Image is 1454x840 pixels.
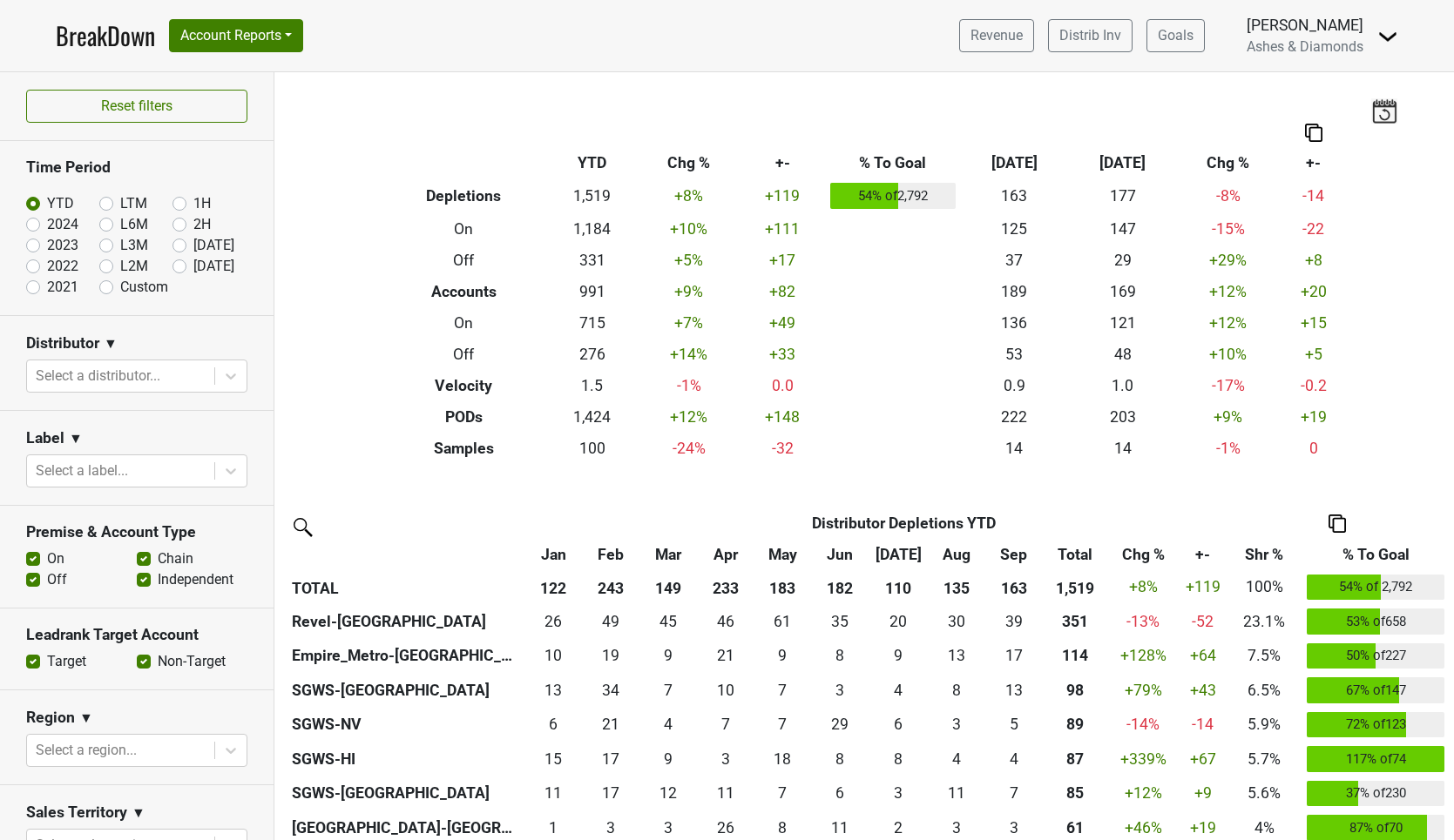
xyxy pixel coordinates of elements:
[193,193,211,214] label: 1H
[990,644,1038,667] div: 17
[960,433,1069,464] td: 14
[740,339,826,370] td: +33
[381,307,546,339] th: On
[758,748,807,770] div: 18
[1247,14,1363,37] div: [PERSON_NAME]
[740,401,826,433] td: +148
[1183,748,1221,770] div: +67
[638,178,740,213] td: +8 %
[1069,178,1178,213] td: 177
[869,742,928,776] td: 8.334
[1227,673,1303,708] td: 6.5%
[26,626,247,644] h3: Leadrank Target Account
[639,708,697,743] td: 4.25
[639,673,697,708] td: 6.663
[1069,433,1178,464] td: 14
[1047,782,1104,804] div: 85
[754,539,811,570] th: May: activate to sort column ascending
[811,708,869,743] td: 29.25
[740,245,826,276] td: +17
[193,235,234,256] label: [DATE]
[26,158,247,177] h3: Time Period
[644,679,693,702] div: 7
[47,235,78,256] label: 2023
[47,256,78,277] label: 2022
[529,644,578,667] div: 10
[529,782,578,804] div: 11
[381,213,546,245] th: On
[1279,147,1348,178] th: +-
[529,748,578,770] div: 15
[1227,639,1303,674] td: 7.5%
[586,610,635,633] div: 49
[928,776,985,811] td: 10.666
[47,277,78,298] label: 2021
[546,370,638,401] td: 1.5
[638,339,740,370] td: +14 %
[381,245,546,276] th: Off
[697,673,754,708] td: 10.251
[287,639,524,674] th: Empire_Metro-[GEOGRAPHIC_DATA]
[815,713,864,736] div: 29
[546,307,638,339] td: 715
[873,782,924,804] div: 3
[524,742,582,776] td: 14.583
[582,539,639,570] th: Feb: activate to sort column ascending
[1227,742,1303,776] td: 5.7%
[158,548,193,569] label: Chain
[960,178,1069,213] td: 163
[287,708,524,743] th: SGWS-NV
[1069,213,1178,245] td: 147
[1069,147,1178,178] th: [DATE]
[524,708,582,743] td: 6.417
[740,276,826,307] td: +82
[47,214,78,235] label: 2024
[869,570,928,605] th: 110
[928,639,985,674] td: 12.75
[529,610,578,633] div: 26
[120,193,147,214] label: LTM
[985,604,1043,639] td: 38.667
[1329,514,1346,533] img: Copy to clipboard
[740,213,826,245] td: +111
[26,709,75,727] h3: Region
[928,604,985,639] td: 29.5
[697,570,754,605] th: 233
[990,782,1038,804] div: 7
[1279,276,1348,307] td: +20
[287,570,524,605] th: TOTAL
[697,639,754,674] td: 21
[132,803,145,823] span: ▼
[1177,307,1279,339] td: +12 %
[811,539,869,570] th: Jun: activate to sort column ascending
[1107,742,1179,776] td: +339 %
[582,639,639,674] td: 19
[1305,124,1322,142] img: Copy to clipboard
[869,708,928,743] td: 6.083
[1177,339,1279,370] td: +10 %
[740,178,826,213] td: +119
[1227,708,1303,743] td: 5.9%
[1047,679,1104,702] div: 98
[287,539,524,570] th: &nbsp;: activate to sort column ascending
[524,673,582,708] td: 12.579
[1048,19,1133,52] a: Distrib Inv
[639,742,697,776] td: 9.25
[869,604,928,639] td: 20.25
[700,713,749,736] div: 7
[529,713,578,736] div: 6
[740,147,826,178] th: +-
[26,334,99,353] h3: Distributor
[811,742,869,776] td: 8
[754,673,811,708] td: 6.748
[47,569,67,590] label: Off
[169,19,303,52] button: Account Reports
[932,679,981,702] div: 8
[811,776,869,811] td: 5.582
[815,679,864,702] div: 3
[381,401,546,433] th: PODs
[1279,245,1348,276] td: +8
[26,90,247,123] button: Reset filters
[582,570,639,605] th: 243
[811,639,869,674] td: 8.333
